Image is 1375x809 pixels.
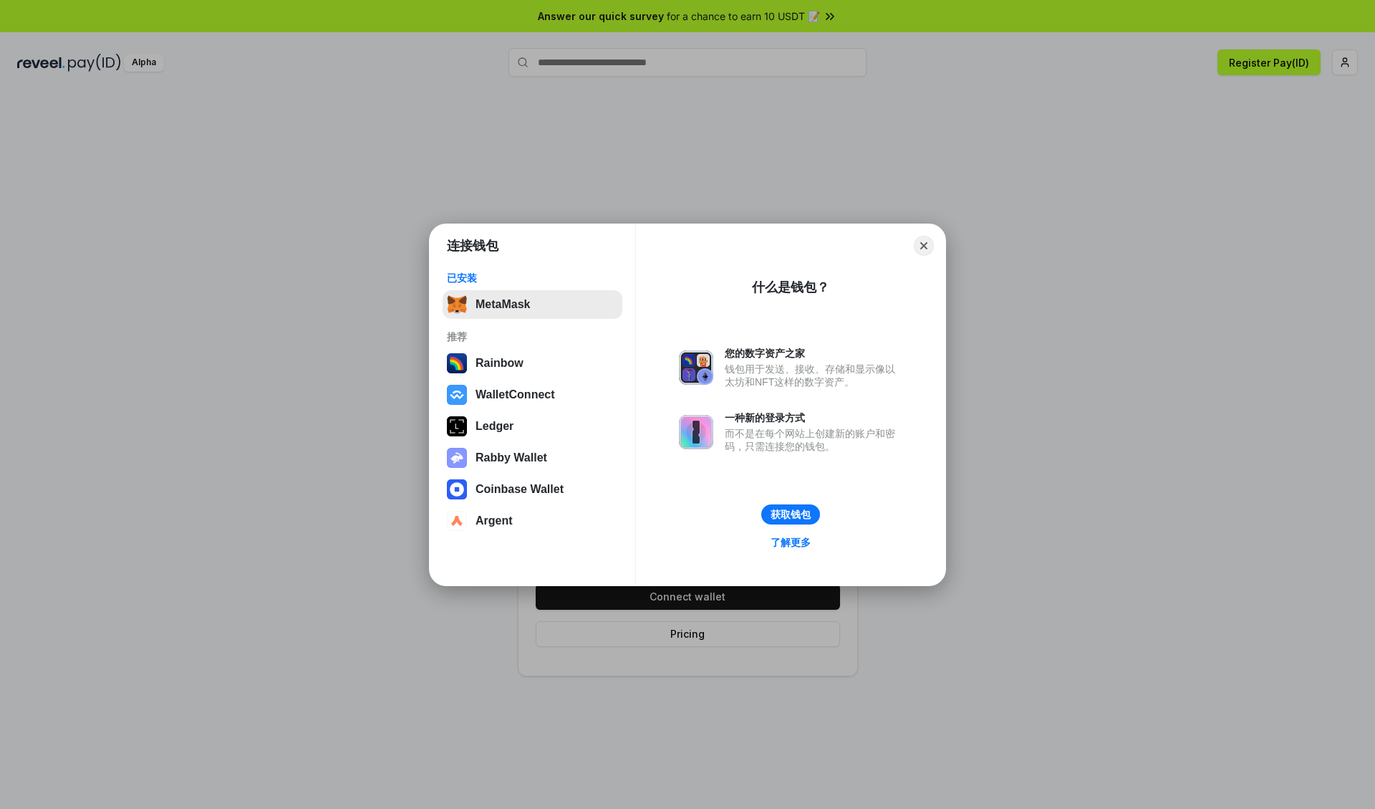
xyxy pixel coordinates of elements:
[443,380,622,409] button: WalletConnect
[771,508,811,521] div: 获取钱包
[679,350,713,385] img: svg+xml,%3Csvg%20xmlns%3D%22http%3A%2F%2Fwww.w3.org%2F2000%2Fsvg%22%20fill%3D%22none%22%20viewBox...
[447,416,467,436] img: svg+xml,%3Csvg%20xmlns%3D%22http%3A%2F%2Fwww.w3.org%2F2000%2Fsvg%22%20width%3D%2228%22%20height%3...
[914,236,934,256] button: Close
[476,388,555,401] div: WalletConnect
[771,536,811,549] div: 了解更多
[443,444,622,472] button: Rabby Wallet
[447,479,467,499] img: svg+xml,%3Csvg%20width%3D%2228%22%20height%3D%2228%22%20viewBox%3D%220%200%2028%2028%22%20fill%3D...
[447,295,467,315] img: svg+xml,%3Csvg%20fill%3D%22none%22%20height%3D%2233%22%20viewBox%3D%220%200%2035%2033%22%20width%...
[725,347,902,360] div: 您的数字资产之家
[443,290,622,319] button: MetaMask
[443,507,622,535] button: Argent
[762,533,819,552] a: 了解更多
[476,298,530,311] div: MetaMask
[476,451,547,464] div: Rabby Wallet
[447,511,467,531] img: svg+xml,%3Csvg%20width%3D%2228%22%20height%3D%2228%22%20viewBox%3D%220%200%2028%2028%22%20fill%3D...
[679,415,713,449] img: svg+xml,%3Csvg%20xmlns%3D%22http%3A%2F%2Fwww.w3.org%2F2000%2Fsvg%22%20fill%3D%22none%22%20viewBox...
[752,279,829,296] div: 什么是钱包？
[447,237,498,254] h1: 连接钱包
[447,385,467,405] img: svg+xml,%3Csvg%20width%3D%2228%22%20height%3D%2228%22%20viewBox%3D%220%200%2028%2028%22%20fill%3D...
[476,357,524,370] div: Rainbow
[476,514,513,527] div: Argent
[725,363,902,388] div: 钱包用于发送、接收、存储和显示像以太坊和NFT这样的数字资产。
[447,330,618,343] div: 推荐
[443,349,622,378] button: Rainbow
[447,272,618,284] div: 已安装
[443,412,622,441] button: Ledger
[443,475,622,504] button: Coinbase Wallet
[725,427,902,453] div: 而不是在每个网站上创建新的账户和密码，只需连接您的钱包。
[476,483,564,496] div: Coinbase Wallet
[725,411,902,424] div: 一种新的登录方式
[476,420,513,433] div: Ledger
[761,504,820,525] button: 获取钱包
[447,353,467,373] img: svg+xml,%3Csvg%20width%3D%22120%22%20height%3D%22120%22%20viewBox%3D%220%200%20120%20120%22%20fil...
[447,448,467,468] img: svg+xml,%3Csvg%20xmlns%3D%22http%3A%2F%2Fwww.w3.org%2F2000%2Fsvg%22%20fill%3D%22none%22%20viewBox...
